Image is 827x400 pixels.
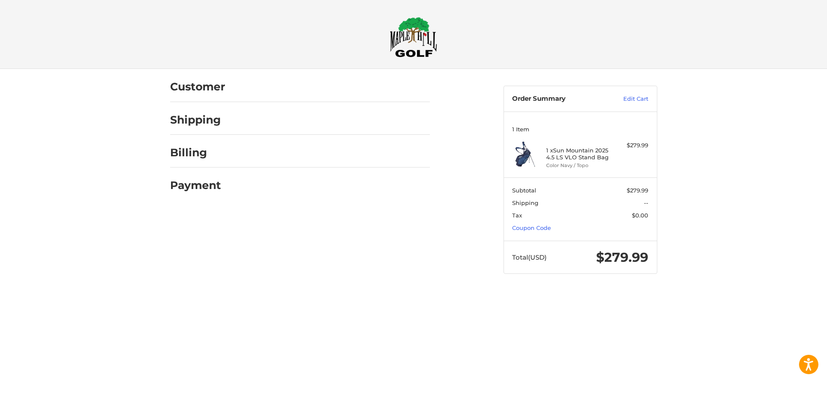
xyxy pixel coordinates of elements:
[170,179,221,192] h2: Payment
[170,80,225,93] h2: Customer
[390,17,437,57] img: Maple Hill Golf
[512,224,551,231] a: Coupon Code
[170,113,221,127] h2: Shipping
[756,377,827,400] iframe: Google Customer Reviews
[512,187,536,194] span: Subtotal
[627,187,648,194] span: $279.99
[632,212,648,219] span: $0.00
[644,199,648,206] span: --
[605,95,648,103] a: Edit Cart
[614,141,648,150] div: $279.99
[546,162,612,169] li: Color Navy / Topo
[546,147,612,161] h4: 1 x Sun Mountain 2025 4.5 LS VLO Stand Bag
[512,253,547,261] span: Total (USD)
[512,199,538,206] span: Shipping
[512,212,522,219] span: Tax
[512,95,605,103] h3: Order Summary
[170,146,221,159] h2: Billing
[596,249,648,265] span: $279.99
[512,126,648,133] h3: 1 Item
